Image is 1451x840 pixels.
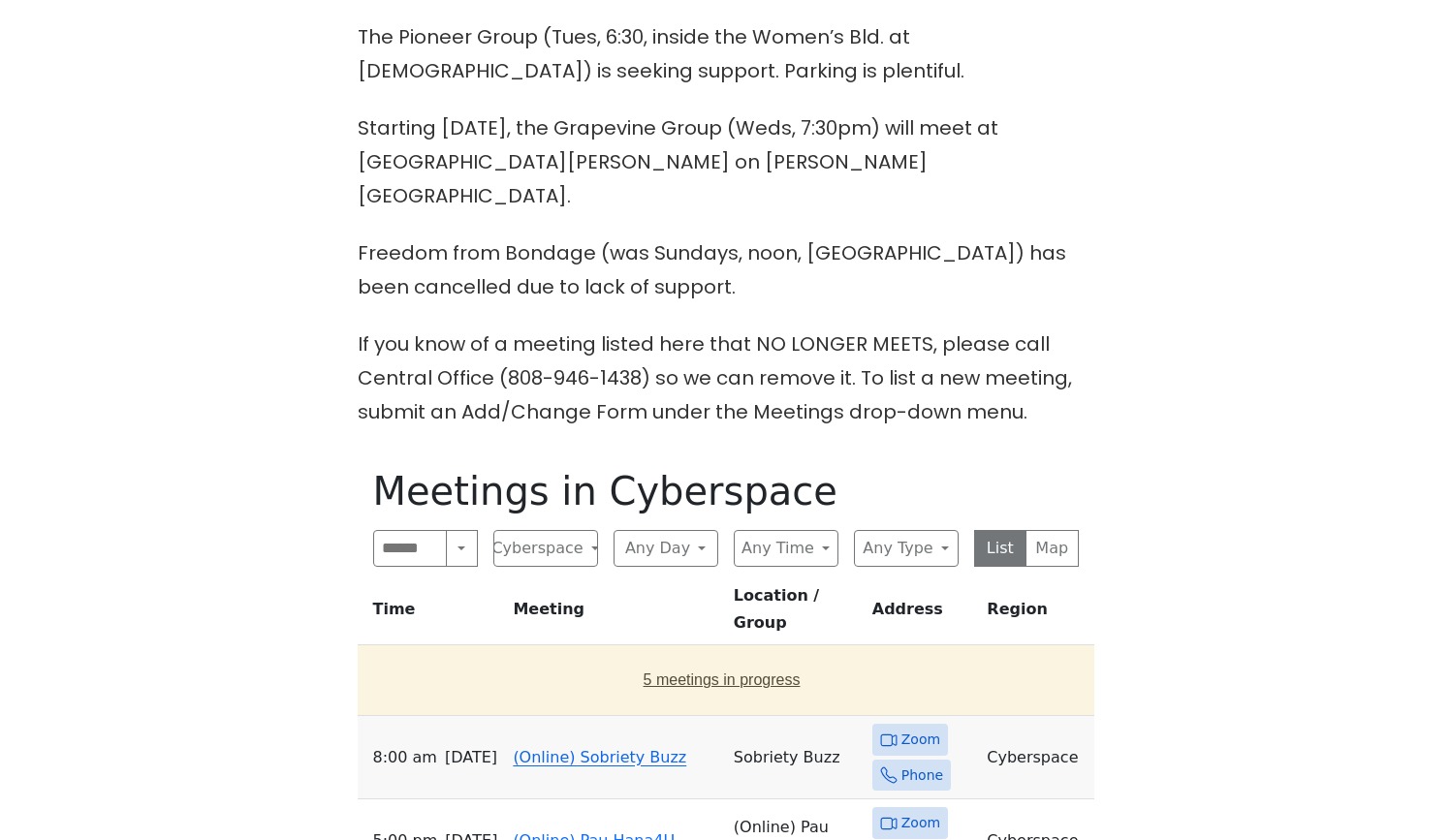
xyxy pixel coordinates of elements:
[365,653,1079,707] button: 5 meetings in progress
[901,811,940,835] span: Zoom
[726,582,865,645] th: Location / Group
[493,530,598,567] button: Cyberspace
[979,582,1093,645] th: Region
[358,20,1094,88] p: The Pioneer Group (Tues, 6:30, inside the Women’s Bld. at [DEMOGRAPHIC_DATA]) is seeking support....
[373,468,1079,514] h1: Meetings in Cyberspace
[373,530,448,567] input: Search
[974,530,1027,567] button: List
[901,763,943,788] span: Phone
[358,236,1094,304] p: Freedom from Bondage (was Sundays, noon, [GEOGRAPHIC_DATA]) has been cancelled due to lack of sup...
[445,744,497,771] span: [DATE]
[865,582,980,645] th: Address
[358,327,1094,429] p: If you know of a meeting listed here that NO LONGER MEETS, please call Central Office (808-946-14...
[901,728,940,752] span: Zoom
[358,582,506,645] th: Time
[734,530,838,567] button: Any Time
[513,748,686,766] a: (Online) Sobriety Buzz
[1025,530,1079,567] button: Map
[373,744,437,771] span: 8:00 AM
[726,716,865,799] td: Sobriety Buzz
[358,111,1094,213] p: Starting [DATE], the Grapevine Group (Weds, 7:30pm) will meet at [GEOGRAPHIC_DATA][PERSON_NAME] o...
[505,582,725,645] th: Meeting
[446,530,477,567] button: Search
[979,716,1093,799] td: Cyberspace
[854,530,959,567] button: Any Type
[614,530,718,567] button: Any Day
